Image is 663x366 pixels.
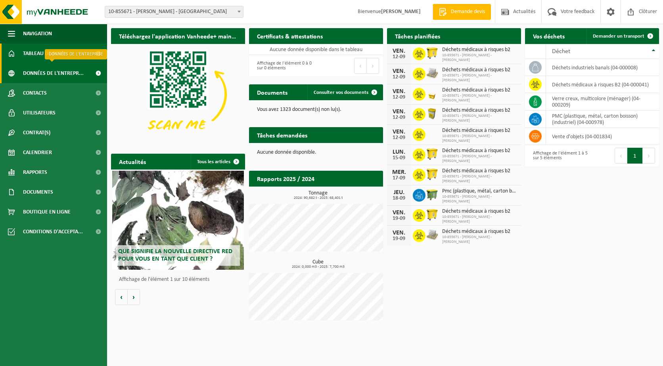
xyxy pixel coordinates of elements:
span: Calendrier [23,143,52,162]
span: Documents [23,182,53,202]
button: Previous [615,148,627,164]
span: Déchets médicaux à risques b2 [442,107,517,114]
span: Déchets médicaux à risques b2 [442,87,517,93]
span: 10-855671 - [PERSON_NAME] - [PERSON_NAME] [442,235,517,244]
h3: Cube [253,259,383,269]
h2: Actualités [111,154,154,169]
span: Déchets médicaux à risques b2 [442,208,517,215]
h2: Téléchargez l'application Vanheede+ maintenant! [111,28,245,44]
span: 10-855671 - CHU HELORA - JOLIMONT KENNEDY - MONS [105,6,243,17]
td: déchets médicaux à risques B2 (04-000041) [546,76,659,93]
div: JEU. [391,189,407,196]
a: Consulter vos documents [307,84,382,100]
img: WB-0770-HPE-YW-14 [425,147,439,161]
img: WB-0770-HPE-YW-14 [425,46,439,60]
span: 10-855671 - [PERSON_NAME] - [PERSON_NAME] [442,134,517,143]
span: Déchets médicaux à risques b2 [442,47,517,53]
div: 17-09 [391,175,407,181]
td: déchets industriels banals (04-000008) [546,59,659,76]
strong: [PERSON_NAME] [381,9,421,15]
div: LUN. [391,149,407,155]
button: 1 [627,148,643,164]
div: MER. [391,169,407,175]
img: LP-PA-00000-WDN-11 [425,228,439,242]
img: LP-SB-00030-HPE-C6 [425,87,439,100]
span: Conditions d'accepta... [23,222,83,242]
button: Previous [354,58,367,74]
div: VEN. [391,230,407,236]
span: Rapports [23,162,47,182]
span: Demande devis [449,8,487,16]
span: Navigation [23,24,52,44]
div: 12-09 [391,135,407,141]
div: VEN. [391,68,407,74]
span: Contrat(s) [23,123,50,143]
p: Vous avez 1323 document(s) non lu(s). [257,107,375,112]
h3: Tonnage [253,191,383,200]
div: 15-09 [391,155,407,161]
td: Aucune donnée disponible dans le tableau [249,44,383,55]
h2: Certificats & attestations [249,28,331,44]
span: 10-855671 - CHU HELORA - JOLIMONT KENNEDY - MONS [105,6,243,18]
div: VEN. [391,129,407,135]
div: VEN. [391,48,407,54]
img: Download de VHEPlus App [111,44,245,145]
a: Tous les articles [191,154,244,170]
span: Pmc (plastique, métal, carton boisson) (industriel) [442,188,517,194]
span: Données de l'entrepr... [23,63,84,83]
span: 10-855671 - [PERSON_NAME] - [PERSON_NAME] [442,215,517,224]
span: Déchets médicaux à risques b2 [442,128,517,134]
div: 18-09 [391,196,407,201]
td: vente d'objets (04-001834) [546,128,659,145]
span: Demander un transport [593,34,644,39]
div: 19-09 [391,216,407,221]
div: 19-09 [391,236,407,242]
h2: Documents [249,84,295,100]
a: Consulter les rapports [314,186,382,202]
button: Next [367,58,379,74]
td: verre creux, multicolore (ménager) (04-000209) [546,93,659,111]
a: Demande devis [433,4,491,20]
p: Affichage de l'élément 1 sur 10 éléments [119,277,241,282]
button: Next [643,148,655,164]
span: Déchets médicaux à risques b2 [442,168,517,174]
div: VEN. [391,109,407,115]
img: LP-SB-00045-CRB-21 [425,107,439,120]
span: 2024: 0,000 m3 - 2025: 7,700 m3 [253,265,383,269]
td: PMC (plastique, métal, carton boisson) (industriel) (04-000978) [546,111,659,128]
span: 10-855671 - [PERSON_NAME] - [PERSON_NAME] [442,194,517,204]
span: Déchets médicaux à risques b2 [442,67,517,73]
img: WB-0770-HPE-YW-14 [425,208,439,221]
span: 2024: 90,682 t - 2025: 68,401 t [253,196,383,200]
img: LP-PA-00000-WDN-11 [425,67,439,80]
a: Demander un transport [586,28,658,44]
div: Affichage de l'élément 1 à 5 sur 5 éléments [529,147,588,164]
div: 12-09 [391,95,407,100]
span: Déchets médicaux à risques b2 [442,229,517,235]
span: 10-855671 - [PERSON_NAME] - [PERSON_NAME] [442,93,517,103]
span: Tableau de bord [23,44,66,63]
span: 10-855671 - [PERSON_NAME] - [PERSON_NAME] [442,154,517,164]
span: Consulter vos documents [314,90,368,95]
span: Déchet [552,48,570,55]
a: Que signifie la nouvelle directive RED pour vous en tant que client ? [112,171,243,270]
h2: Rapports 2025 / 2024 [249,171,322,186]
span: Boutique en ligne [23,202,71,222]
span: 10-855671 - [PERSON_NAME] - [PERSON_NAME] [442,53,517,63]
img: WB-1100-HPE-GN-50 [425,188,439,201]
span: Déchets médicaux à risques b2 [442,148,517,154]
p: Aucune donnée disponible. [257,150,375,155]
button: Vorige [115,289,128,305]
div: 12-09 [391,115,407,120]
div: VEN. [391,210,407,216]
img: WB-0770-HPE-YW-14 [425,168,439,181]
h2: Tâches planifiées [387,28,448,44]
h2: Tâches demandées [249,127,315,143]
h2: Vos déchets [525,28,573,44]
div: VEN. [391,88,407,95]
span: 10-855671 - [PERSON_NAME] - [PERSON_NAME] [442,174,517,184]
span: 10-855671 - [PERSON_NAME] - [PERSON_NAME] [442,73,517,83]
span: Que signifie la nouvelle directive RED pour vous en tant que client ? [118,248,232,262]
span: Utilisateurs [23,103,56,123]
div: 12-09 [391,54,407,60]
